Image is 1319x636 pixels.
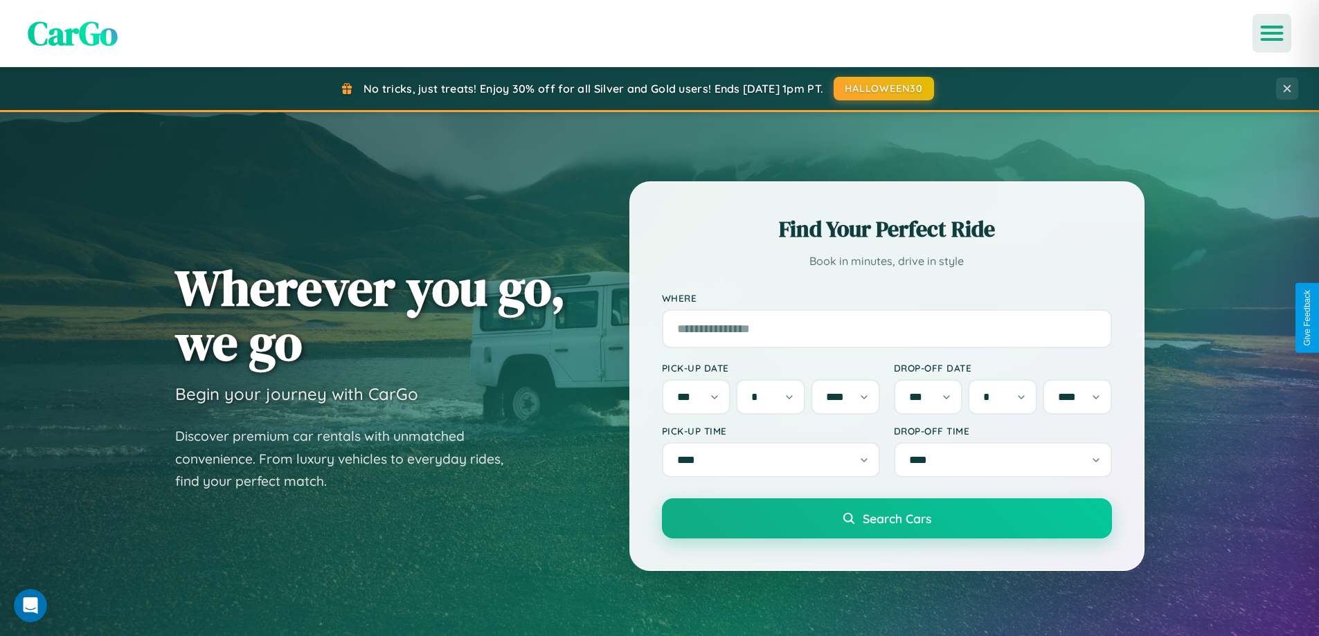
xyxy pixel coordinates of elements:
[662,292,1112,304] label: Where
[175,383,418,404] h3: Begin your journey with CarGo
[175,425,521,493] p: Discover premium car rentals with unmatched convenience. From luxury vehicles to everyday rides, ...
[662,251,1112,271] p: Book in minutes, drive in style
[662,425,880,437] label: Pick-up Time
[14,589,47,622] iframe: Intercom live chat
[863,511,931,526] span: Search Cars
[1253,14,1291,53] button: Open menu
[28,10,118,56] span: CarGo
[834,77,934,100] button: HALLOWEEN30
[364,82,823,96] span: No tricks, just treats! Enjoy 30% off for all Silver and Gold users! Ends [DATE] 1pm PT.
[894,425,1112,437] label: Drop-off Time
[662,362,880,374] label: Pick-up Date
[1302,290,1312,346] div: Give Feedback
[662,498,1112,538] button: Search Cars
[175,260,566,370] h1: Wherever you go, we go
[894,362,1112,374] label: Drop-off Date
[662,214,1112,244] h2: Find Your Perfect Ride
